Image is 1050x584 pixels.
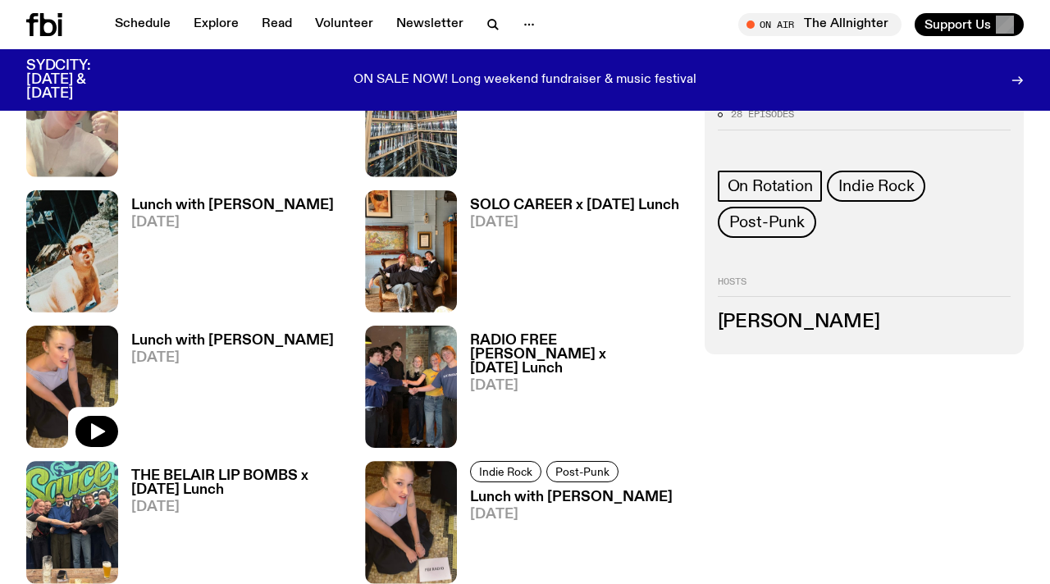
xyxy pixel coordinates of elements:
[252,13,302,36] a: Read
[470,379,684,393] span: [DATE]
[457,334,684,448] a: RADIO FREE [PERSON_NAME] x [DATE] Lunch[DATE]
[827,171,925,202] a: Indie Rock
[457,198,679,313] a: SOLO CAREER x [DATE] Lunch[DATE]
[718,313,1011,331] h3: [PERSON_NAME]
[365,54,457,176] img: A corner shot of the fbi music library
[731,110,794,119] span: 28 episodes
[470,198,679,212] h3: SOLO CAREER x [DATE] Lunch
[354,73,696,88] p: ON SALE NOW! Long weekend fundraiser & music festival
[26,59,131,101] h3: SYDCITY: [DATE] & [DATE]
[718,277,1011,297] h2: Hosts
[118,198,334,313] a: Lunch with [PERSON_NAME][DATE]
[924,17,991,32] span: Support Us
[131,469,345,497] h3: THE BELAIR LIP BOMBS x [DATE] Lunch
[470,461,541,482] a: Indie Rock
[718,207,816,238] a: Post-Punk
[365,190,457,313] img: solo career 4 slc
[305,13,383,36] a: Volunteer
[728,177,813,195] span: On Rotation
[729,213,805,231] span: Post-Punk
[118,62,334,176] a: Lunch with [PERSON_NAME][DATE]
[131,216,334,230] span: [DATE]
[838,177,914,195] span: Indie Rock
[365,461,457,583] img: SLC lunch cover
[118,334,334,448] a: Lunch with [PERSON_NAME][DATE]
[738,13,902,36] button: On AirThe Allnighter
[470,490,673,504] h3: Lunch with [PERSON_NAME]
[184,13,249,36] a: Explore
[546,461,619,482] a: Post-Punk
[365,326,457,448] img: RFA 4 SLC
[457,62,673,176] a: Lunch with [PERSON_NAME][DATE]
[718,171,823,202] a: On Rotation
[915,13,1024,36] button: Support Us
[131,334,334,348] h3: Lunch with [PERSON_NAME]
[105,13,180,36] a: Schedule
[131,500,345,514] span: [DATE]
[470,508,673,522] span: [DATE]
[131,351,334,365] span: [DATE]
[26,326,118,448] img: SLC lunch cover
[118,469,345,583] a: THE BELAIR LIP BOMBS x [DATE] Lunch[DATE]
[457,490,673,583] a: Lunch with [PERSON_NAME][DATE]
[470,216,679,230] span: [DATE]
[555,465,609,477] span: Post-Punk
[470,334,684,376] h3: RADIO FREE [PERSON_NAME] x [DATE] Lunch
[479,465,532,477] span: Indie Rock
[131,198,334,212] h3: Lunch with [PERSON_NAME]
[386,13,473,36] a: Newsletter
